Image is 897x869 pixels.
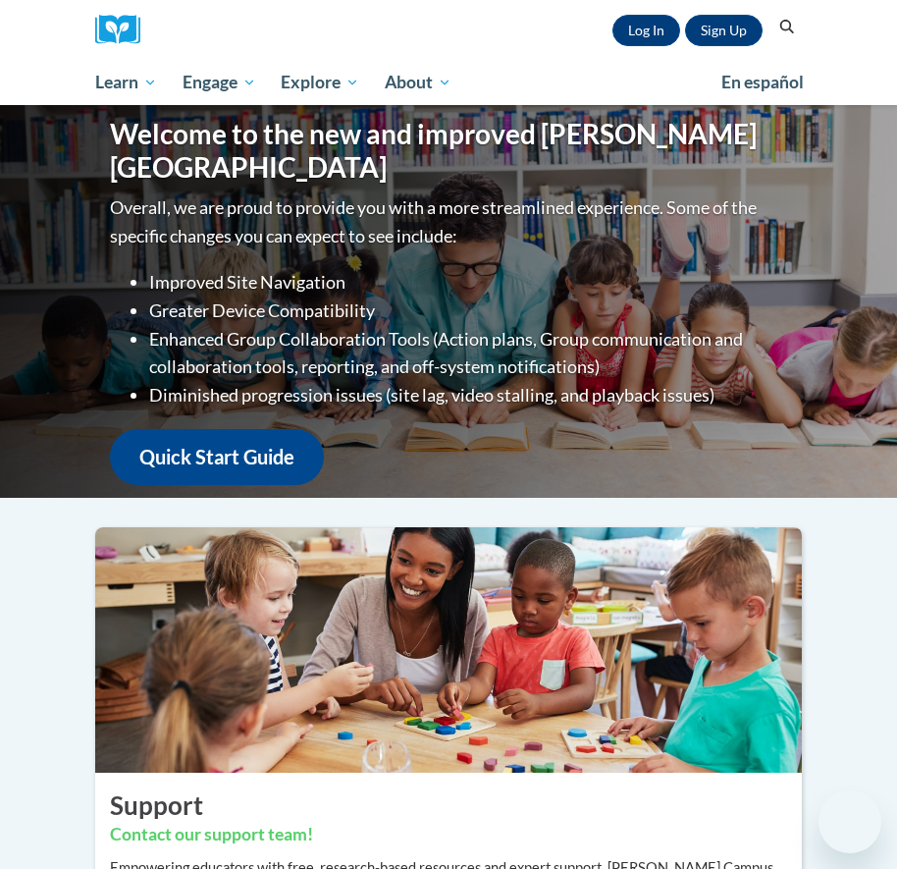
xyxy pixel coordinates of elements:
[80,60,817,105] div: Main menu
[685,15,763,46] a: Register
[95,71,157,94] span: Learn
[110,429,324,485] a: Quick Start Guide
[612,15,680,46] a: Log In
[110,193,787,250] p: Overall, we are proud to provide you with a more streamlined experience. Some of the specific cha...
[110,788,787,823] h2: Support
[721,72,804,92] span: En español
[385,71,451,94] span: About
[183,71,256,94] span: Engage
[82,60,170,105] a: Learn
[149,297,787,325] li: Greater Device Compatibility
[149,325,787,382] li: Enhanced Group Collaboration Tools (Action plans, Group communication and collaboration tools, re...
[268,60,372,105] a: Explore
[709,62,817,103] a: En español
[149,381,787,409] li: Diminished progression issues (site lag, video stalling, and playback issues)
[818,790,881,853] iframe: Button to launch messaging window, conversation in progress
[95,15,154,45] img: Logo brand
[772,16,802,39] button: Search
[95,15,154,45] a: Cox Campus
[170,60,269,105] a: Engage
[80,527,817,773] img: ...
[281,71,359,94] span: Explore
[110,118,787,184] h1: Welcome to the new and improved [PERSON_NAME][GEOGRAPHIC_DATA]
[110,823,787,847] h3: Contact our support team!
[149,268,787,297] li: Improved Site Navigation
[372,60,464,105] a: About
